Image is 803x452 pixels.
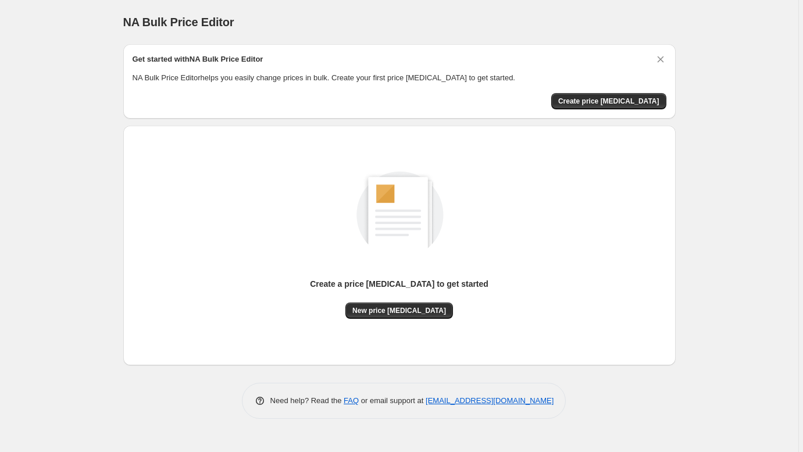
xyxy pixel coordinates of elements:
p: Create a price [MEDICAL_DATA] to get started [310,278,488,290]
a: FAQ [344,396,359,405]
a: [EMAIL_ADDRESS][DOMAIN_NAME] [426,396,554,405]
span: NA Bulk Price Editor [123,16,234,29]
span: or email support at [359,396,426,405]
button: New price [MEDICAL_DATA] [345,302,453,319]
p: NA Bulk Price Editor helps you easily change prices in bulk. Create your first price [MEDICAL_DAT... [133,72,666,84]
button: Create price change job [551,93,666,109]
button: Dismiss card [655,54,666,65]
span: New price [MEDICAL_DATA] [352,306,446,315]
span: Create price [MEDICAL_DATA] [558,97,659,106]
span: Need help? Read the [270,396,344,405]
h2: Get started with NA Bulk Price Editor [133,54,263,65]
